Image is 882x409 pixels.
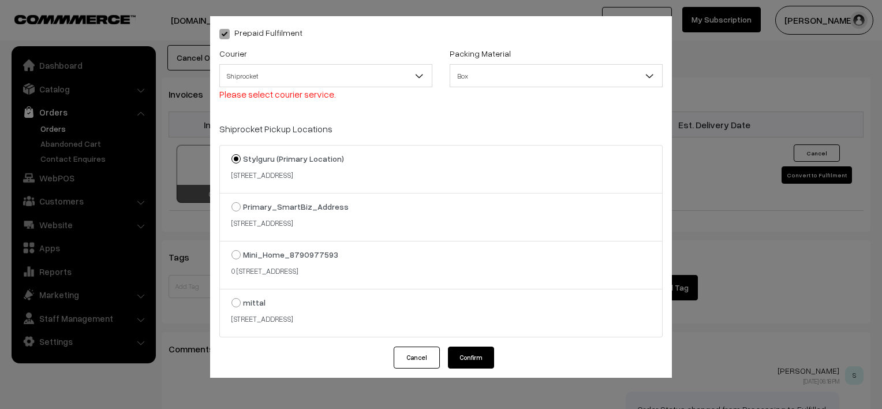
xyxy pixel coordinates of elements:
small: [STREET_ADDRESS] [231,314,293,324]
small: 0 [STREET_ADDRESS] [231,266,298,276]
p: Shiprocket Pickup Locations [219,122,663,136]
strong: mittal [243,298,266,307]
label: Packing Material [450,47,511,60]
label: Courier [219,47,247,60]
span: Please select courier service. [219,88,336,100]
small: [STREET_ADDRESS] [231,218,293,228]
label: Prepaid Fulfilment [219,27,302,39]
button: Confirm [448,347,494,369]
span: Shiprocket [219,64,432,87]
strong: Stylguru (Primary Location) [243,154,344,163]
button: Cancel [394,347,440,369]
strong: Mini_Home_8790977593 [243,250,338,259]
span: Box [450,64,663,87]
strong: Primary_SmartBiz_Address [243,202,349,211]
small: [STREET_ADDRESS] [231,170,293,180]
span: Shiprocket [220,66,432,86]
span: Box [450,66,662,86]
